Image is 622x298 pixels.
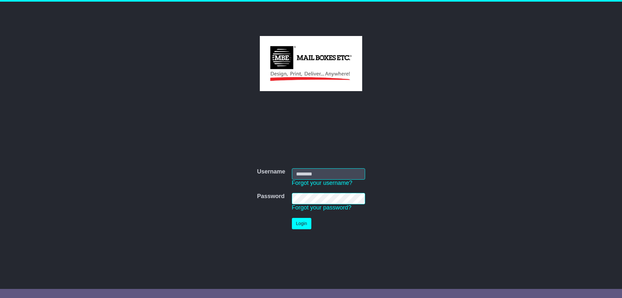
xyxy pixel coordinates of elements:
[257,193,284,200] label: Password
[292,180,352,186] a: Forgot your username?
[292,204,351,211] a: Forgot your password?
[292,218,311,229] button: Login
[257,168,285,175] label: Username
[260,36,362,91] img: MBE Malvern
